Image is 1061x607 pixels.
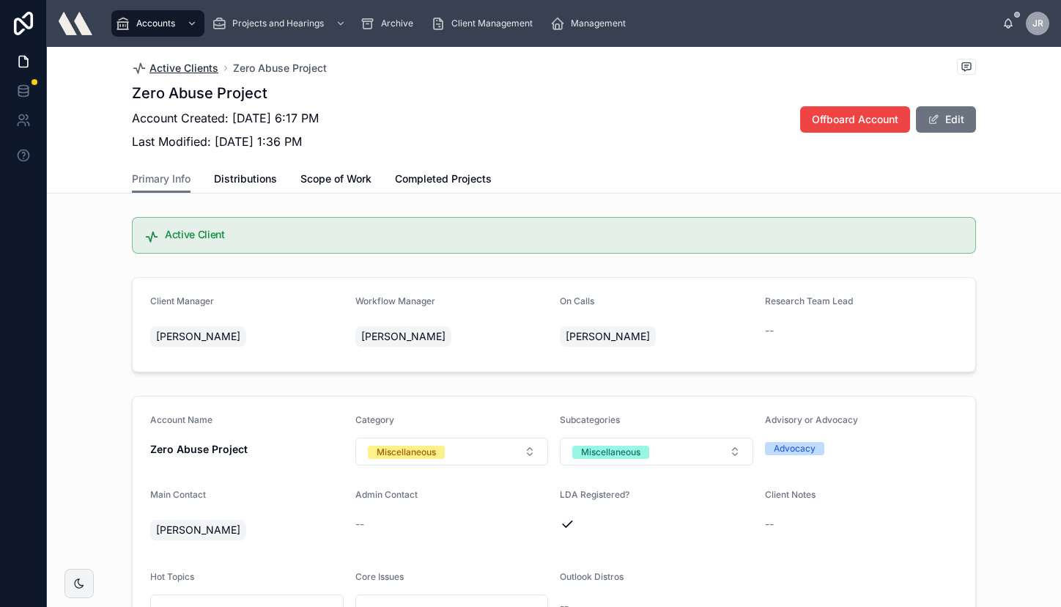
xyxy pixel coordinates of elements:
span: Workflow Manager [355,295,435,306]
span: Offboard Account [812,112,898,127]
span: Client Notes [765,489,816,500]
p: Account Created: [DATE] 6:17 PM [132,109,319,127]
span: Research Team Lead [765,295,853,306]
span: JR [1032,18,1043,29]
span: [PERSON_NAME] [566,329,650,344]
a: Management [546,10,636,37]
span: [PERSON_NAME] [361,329,446,344]
span: Primary Info [132,172,191,186]
button: Unselect MISCELLANEOUS [368,444,445,459]
button: Select Button [355,438,549,466]
span: On Calls [560,295,594,306]
strong: Zero Abuse Project [150,443,248,455]
img: App logo [59,12,92,35]
span: Account Name [150,414,212,425]
span: Management [571,18,626,29]
a: Primary Info [132,166,191,194]
div: Miscellaneous [377,446,436,459]
span: LDA Registered? [560,489,629,500]
span: Scope of Work [300,172,371,186]
span: Accounts [136,18,175,29]
span: Subcategories [560,414,620,425]
a: Completed Projects [395,166,492,195]
span: -- [355,517,364,531]
button: Edit [916,106,976,133]
span: Distributions [214,172,277,186]
button: Offboard Account [800,106,910,133]
a: Scope of Work [300,166,371,195]
span: Advisory or Advocacy [765,414,858,425]
div: Advocacy [774,442,816,455]
h1: Zero Abuse Project [132,83,319,103]
span: -- [765,517,774,531]
span: Completed Projects [395,172,492,186]
div: Miscellaneous [581,446,640,459]
div: scrollable content [104,7,1002,40]
a: Accounts [111,10,204,37]
a: Client Management [426,10,543,37]
span: Core Issues [355,571,404,582]
h5: Active Client [165,229,964,240]
span: Client Manager [150,295,214,306]
a: Active Clients [132,61,218,76]
span: Outlook Distros [560,571,624,582]
span: [PERSON_NAME] [156,523,240,537]
a: Archive [356,10,424,37]
span: Projects and Hearings [232,18,324,29]
span: Active Clients [149,61,218,76]
span: Admin Contact [355,489,418,500]
a: Distributions [214,166,277,195]
button: Select Button [560,438,753,466]
span: Main Contact [150,489,206,500]
span: [PERSON_NAME] [156,329,240,344]
span: Hot Topics [150,571,194,582]
span: Category [355,414,394,425]
span: -- [765,323,774,338]
p: Last Modified: [DATE] 1:36 PM [132,133,319,150]
button: Unselect MISCELLANEOUS [572,444,649,459]
span: Client Management [451,18,533,29]
a: Projects and Hearings [207,10,353,37]
span: Archive [381,18,413,29]
a: Zero Abuse Project [233,61,327,76]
